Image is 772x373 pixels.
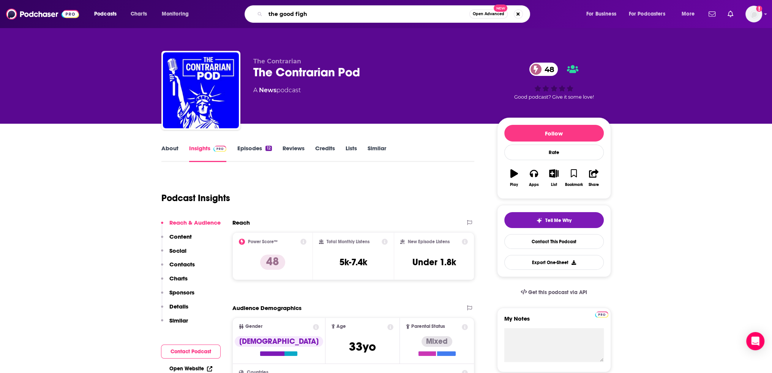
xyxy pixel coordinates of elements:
p: Reach & Audience [169,219,221,226]
h2: Reach [232,219,250,226]
div: A podcast [253,86,301,95]
button: Similar [161,317,188,331]
button: Play [504,164,524,192]
svg: Add a profile image [756,6,762,12]
button: List [544,164,564,192]
a: Episodes12 [237,145,272,162]
div: 12 [265,146,272,151]
button: tell me why sparkleTell Me Why [504,212,604,228]
span: Podcasts [94,9,117,19]
span: Logged in as tessvanden [745,6,762,22]
button: Charts [161,275,188,289]
a: 48 [529,63,558,76]
a: Pro website [595,310,608,318]
span: Tell Me Why [545,217,572,223]
div: Share [589,183,599,187]
a: Show notifications dropdown [725,8,736,20]
p: Contacts [169,261,195,268]
button: Contact Podcast [161,345,221,359]
img: Podchaser - Follow, Share and Rate Podcasts [6,7,79,21]
span: Charts [131,9,147,19]
img: The Contrarian Pod [163,52,239,128]
a: Credits [315,145,335,162]
h2: Total Monthly Listens [327,239,369,244]
button: open menu [581,8,626,20]
button: Export One-Sheet [504,255,604,270]
a: Lists [346,145,357,162]
a: Open Website [169,365,212,372]
span: Gender [245,324,262,329]
h3: 5k-7.4k [339,257,367,268]
span: Monitoring [162,9,189,19]
h1: Podcast Insights [161,192,230,204]
div: List [551,183,557,187]
div: Play [510,183,518,187]
button: open menu [624,8,676,20]
h2: New Episode Listens [408,239,450,244]
a: Similar [368,145,386,162]
div: Apps [529,183,539,187]
p: Content [169,233,192,240]
p: Charts [169,275,188,282]
h3: Under 1.8k [412,257,456,268]
a: About [161,145,178,162]
span: New [494,5,507,12]
span: For Business [586,9,616,19]
button: Sponsors [161,289,194,303]
button: Apps [524,164,544,192]
div: 48Good podcast? Give it some love! [497,58,611,105]
button: Share [584,164,603,192]
button: Contacts [161,261,195,275]
span: For Podcasters [629,9,665,19]
div: Open Intercom Messenger [746,332,764,350]
p: Similar [169,317,188,324]
div: Rate [504,145,604,160]
span: Get this podcast via API [528,289,587,296]
button: Social [161,247,186,261]
button: Bookmark [564,164,584,192]
img: Podchaser Pro [213,146,227,152]
a: Contact This Podcast [504,234,604,249]
a: Get this podcast via API [515,283,594,302]
span: The Contrarian [253,58,301,65]
button: Open AdvancedNew [469,9,508,19]
div: Mixed [422,336,452,347]
p: 48 [260,255,285,270]
div: Search podcasts, credits, & more... [252,5,537,23]
a: InsightsPodchaser Pro [189,145,227,162]
button: Details [161,303,188,317]
label: My Notes [504,315,604,328]
button: Follow [504,125,604,142]
span: 33 yo [349,339,376,354]
a: Show notifications dropdown [706,8,718,20]
span: Open Advanced [473,12,504,16]
h2: Audience Demographics [232,304,302,312]
button: open menu [156,8,199,20]
img: tell me why sparkle [536,217,542,223]
img: User Profile [745,6,762,22]
p: Sponsors [169,289,194,296]
div: Bookmark [565,183,583,187]
a: Reviews [283,145,305,162]
button: Reach & Audience [161,219,221,233]
h2: Power Score™ [248,239,278,244]
button: open menu [89,8,126,20]
a: Charts [126,8,152,20]
a: News [259,87,276,94]
span: More [682,9,695,19]
img: Podchaser Pro [595,312,608,318]
input: Search podcasts, credits, & more... [265,8,469,20]
button: open menu [676,8,704,20]
span: 48 [537,63,558,76]
p: Social [169,247,186,254]
p: Details [169,303,188,310]
span: Age [336,324,346,329]
button: Content [161,233,192,247]
div: [DEMOGRAPHIC_DATA] [235,336,323,347]
span: Good podcast? Give it some love! [514,94,594,100]
span: Parental Status [411,324,445,329]
button: Show profile menu [745,6,762,22]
